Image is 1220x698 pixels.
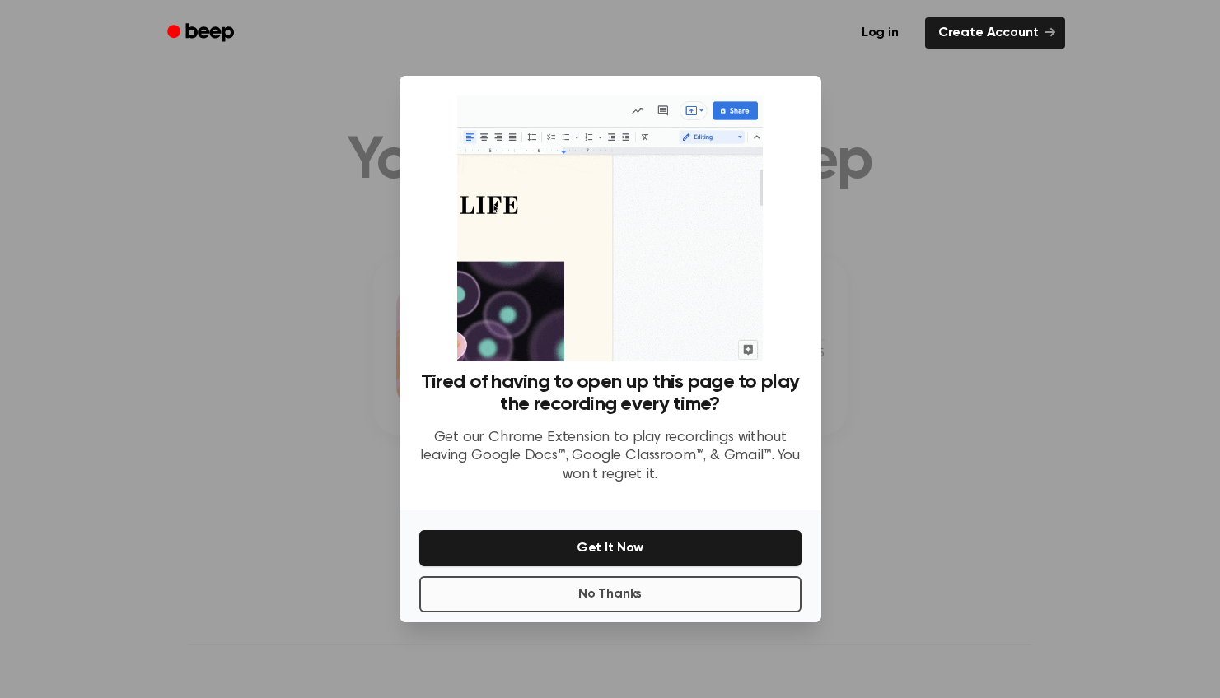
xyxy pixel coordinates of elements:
[419,371,802,416] h3: Tired of having to open up this page to play the recording every time?
[457,95,763,361] img: Beep extension in action
[419,530,802,566] button: Get It Now
[925,17,1065,49] a: Create Account
[845,14,915,52] a: Log in
[156,17,249,49] a: Beep
[419,429,802,485] p: Get our Chrome Extension to play recordings without leaving Google Docs™, Google Classroom™, & Gm...
[419,576,802,612] button: No Thanks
